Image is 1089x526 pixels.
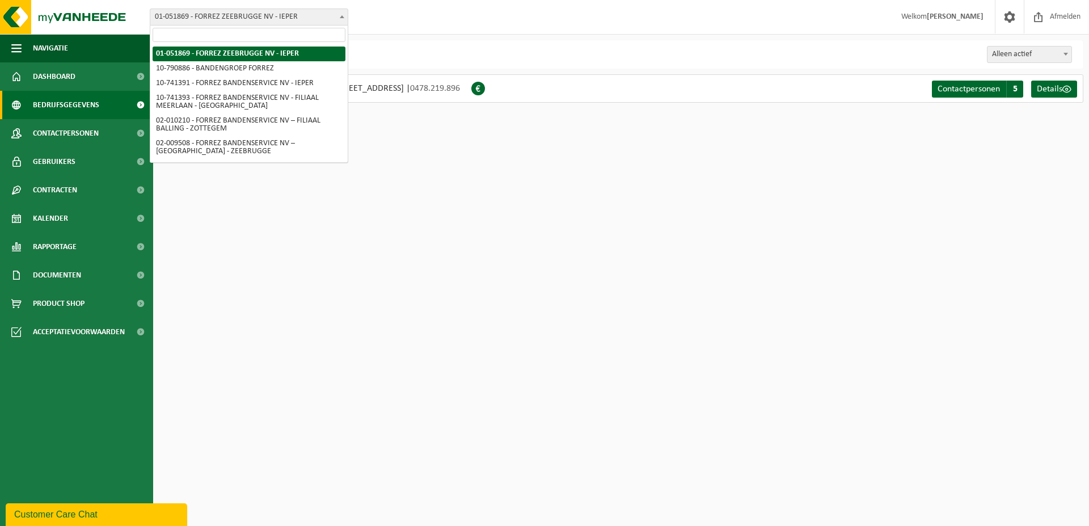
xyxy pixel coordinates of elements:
a: Contactpersonen 5 [932,81,1023,98]
span: Dashboard [33,62,75,91]
span: Kalender [33,204,68,233]
li: 10-741393 - FORREZ BANDENSERVICE NV - FILIAAL MEERLAAN - [GEOGRAPHIC_DATA] [153,91,345,113]
li: 10-741391 - FORREZ BANDENSERVICE NV - IEPER [153,76,345,91]
strong: [PERSON_NAME] [927,12,984,21]
span: Contracten [33,176,77,204]
li: 01-051869 - FORREZ ZEEBRUGGE NV - IEPER [153,47,345,61]
span: Acceptatievoorwaarden [33,318,125,346]
span: Contactpersonen [938,85,1000,94]
span: Alleen actief [987,46,1072,63]
span: 01-051869 - FORREZ ZEEBRUGGE NV - IEPER [150,9,348,25]
li: 02-010210 - FORREZ BANDENSERVICE NV – FILIAAL BALLING - ZOTTEGEM [153,113,345,136]
span: Contactpersonen [33,119,99,148]
span: Alleen actief [987,47,1071,62]
span: Navigatie [33,34,68,62]
li: 02-009508 - FORREZ BANDENSERVICE NV – [GEOGRAPHIC_DATA] - ZEEBRUGGE [153,136,345,159]
iframe: chat widget [6,501,189,526]
span: 0478.219.896 [410,84,460,93]
span: Documenten [33,261,81,289]
span: 5 [1006,81,1023,98]
li: 10-790886 - BANDENGROEP FORREZ [153,61,345,76]
span: Product Shop [33,289,85,318]
span: Details [1037,85,1062,94]
li: 01-078932 - FORREZ INTERNATIONAL NV - IEPER [153,159,345,174]
a: Details [1031,81,1077,98]
span: Gebruikers [33,148,75,176]
span: 01-051869 - FORREZ ZEEBRUGGE NV - IEPER [150,9,348,26]
span: Rapportage [33,233,77,261]
span: Bedrijfsgegevens [33,91,99,119]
